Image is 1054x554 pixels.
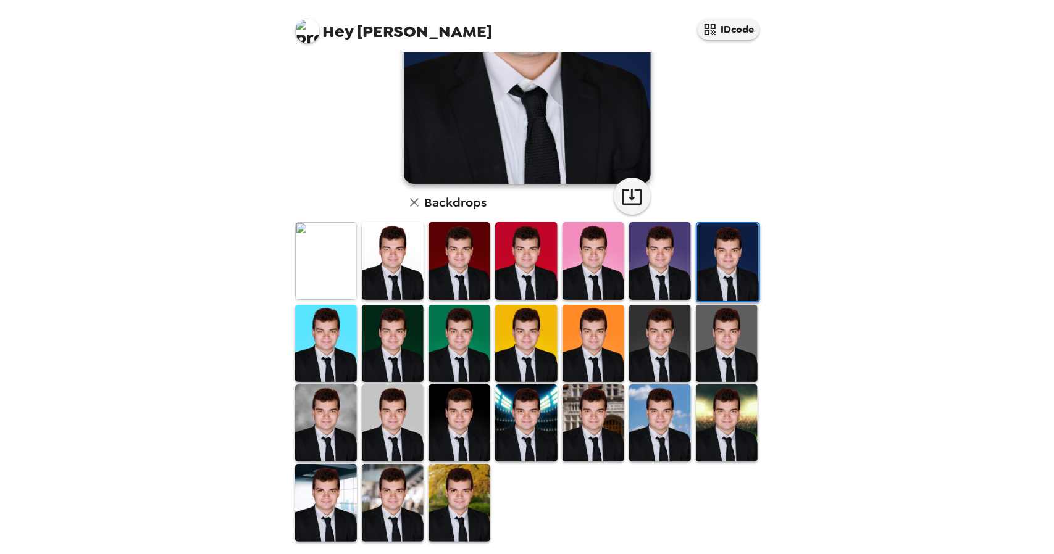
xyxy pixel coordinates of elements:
[295,222,357,299] img: Original
[425,192,487,212] h6: Backdrops
[295,19,320,43] img: profile pic
[295,12,493,40] span: [PERSON_NAME]
[698,19,759,40] button: IDcode
[323,20,354,43] span: Hey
